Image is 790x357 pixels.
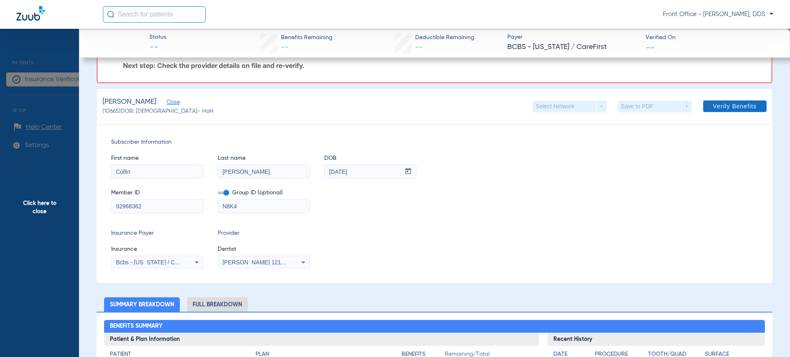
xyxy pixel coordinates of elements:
[111,138,758,147] span: Subscriber Information
[507,42,639,52] span: BCBS - [US_STATE] / CareFirst
[187,297,248,312] li: Full Breakdown
[646,43,655,51] span: --
[749,317,790,357] iframe: Chat Widget
[281,44,288,51] span: --
[548,333,765,346] h3: Recent History
[149,33,166,42] span: Status
[324,154,416,163] span: DOB
[104,333,539,346] h3: Patient & Plan Information
[646,33,777,42] span: Verified On
[111,154,203,163] span: First name
[103,6,206,23] input: Search for patients
[111,229,203,238] span: Insurance Payer
[107,11,114,18] img: Search Icon
[218,245,310,254] span: Dentist
[415,33,474,42] span: Deductible Remaining
[111,245,203,254] span: Insurance
[218,189,310,197] span: Group ID (optional)
[116,259,193,266] span: Bcbs - [US_STATE] / Carefirst
[123,61,763,70] p: Next step: Check the provider details on file and re-verify.
[104,320,765,333] h2: Benefits Summary
[415,44,423,51] span: --
[102,107,214,116] span: (10665) DOB: [DEMOGRAPHIC_DATA] - HoH
[663,10,774,19] span: Front Office - [PERSON_NAME], DDS
[16,6,45,21] img: Zuub Logo
[111,189,203,197] span: Member ID
[167,99,174,107] span: Close
[400,165,416,178] button: Open calendar
[281,33,332,42] span: Benefits Remaining
[218,229,310,238] span: Provider
[104,297,180,312] li: Summary Breakdown
[102,97,156,107] span: [PERSON_NAME]
[223,259,304,266] span: [PERSON_NAME] 1215637244
[713,103,757,110] span: Verify Benefits
[149,42,166,54] span: --
[703,100,767,112] button: Verify Benefits
[218,154,310,163] span: Last name
[331,158,358,162] mat-label: mm / dd / yyyy
[507,33,639,42] span: Payer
